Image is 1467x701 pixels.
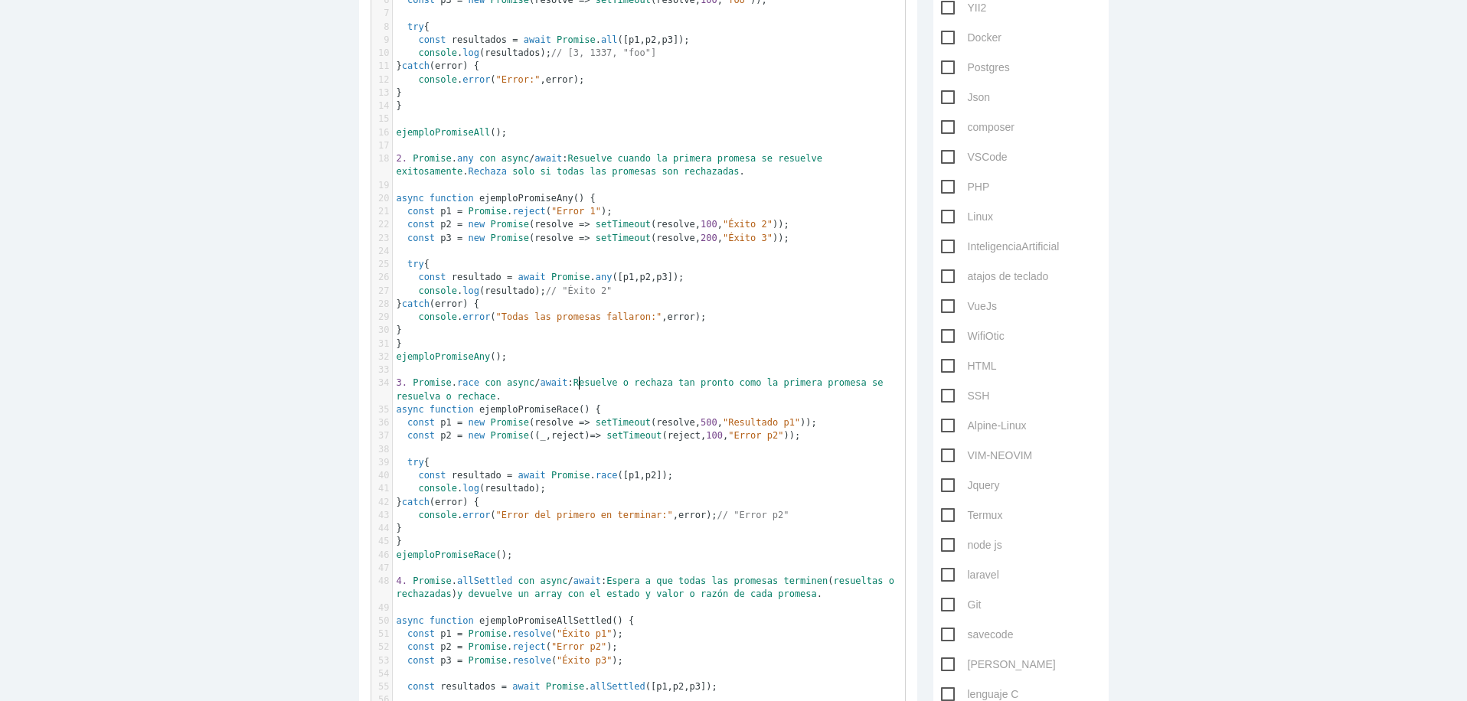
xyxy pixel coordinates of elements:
span: VIM-NEOVIM [941,446,1033,465]
span: error [668,311,695,322]
div: 10 [371,47,392,60]
span: () { [397,193,596,204]
span: allSettled [457,575,512,586]
div: 19 [371,179,392,192]
span: 200 [701,233,717,243]
span: "Resultado p1" [723,417,800,428]
span: o [446,391,452,402]
span: Docker [941,28,1001,47]
div: 40 [371,469,392,482]
span: "Todas las promesas fallaron:" [496,311,662,322]
div: 14 [371,99,392,112]
span: Promise [413,377,452,388]
span: p3 [440,233,451,243]
span: = [457,430,462,441]
div: 24 [371,245,392,258]
div: 13 [371,86,392,99]
span: await [518,470,546,481]
span: () { [397,404,601,415]
span: { [397,259,430,269]
span: Resuelve [573,377,618,388]
span: (); [397,549,513,560]
div: 11 [371,60,392,73]
span: } [397,324,402,335]
span: => [579,233,590,243]
span: console [418,47,457,58]
span: se [872,377,883,388]
span: primera [673,153,712,164]
span: o [690,589,695,599]
span: Rechaza [468,166,507,177]
span: const [418,34,446,45]
span: p3 [662,34,672,45]
span: resolve [656,219,695,230]
span: await [573,575,601,586]
span: SSH [941,386,990,406]
span: p2 [440,430,451,441]
span: array [534,589,562,599]
span: } [397,536,402,546]
span: 3. [397,377,407,388]
span: catch [402,298,430,309]
span: resolve [656,233,695,243]
div: 42 [371,496,392,509]
div: 9 [371,34,392,47]
span: Jquery [941,476,1000,495]
span: const [407,219,435,230]
span: Promise [413,575,452,586]
span: pronto [701,377,733,388]
span: // [3, 1337, "foo"] [551,47,656,58]
span: / [568,575,573,586]
span: con [518,575,534,586]
span: setTimeout [596,233,651,243]
span: cuando [618,153,651,164]
span: reject [551,430,584,441]
span: _ [540,430,545,441]
span: } ( ) { [397,298,480,309]
span: = [457,206,462,217]
span: promesa [828,377,867,388]
span: 500 [701,417,717,428]
span: new [468,219,485,230]
span: } [397,523,402,533]
span: promesas [733,575,778,586]
span: setTimeout [596,219,651,230]
span: "Éxito 3" [723,233,773,243]
span: PHP [941,178,990,197]
span: (); [397,127,508,138]
div: 16 [371,126,392,139]
span: p1 [440,206,451,217]
span: exitosamente [397,166,463,177]
span: y [645,589,651,599]
div: 34 [371,377,392,390]
span: . ( ); [397,47,657,58]
span: Resuelve [568,153,613,164]
span: la [656,153,667,164]
span: WifiOtic [941,327,1005,346]
span: . ([ , , ]); [397,272,684,282]
span: todas [678,575,706,586]
span: "Error del primero en terminar:" [496,510,673,520]
span: . : ( ) . [397,575,900,599]
div: 48 [371,575,392,588]
span: primera [783,377,822,388]
span: = [507,470,512,481]
span: resuelva [397,391,441,402]
span: log [462,47,479,58]
span: catch [402,60,430,71]
span: resuelve [778,153,822,164]
span: Promise [490,430,529,441]
span: new [468,417,485,428]
div: 8 [371,21,392,34]
span: async [397,404,424,415]
span: rechace [457,391,496,402]
span: setTimeout [596,417,651,428]
span: se [762,153,773,164]
span: error [435,298,462,309]
span: . : . . [397,153,828,177]
span: "Éxito 2" [723,219,773,230]
span: un [518,589,528,599]
span: console [418,483,457,494]
span: devuelve [468,589,512,599]
span: p2 [645,34,656,45]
